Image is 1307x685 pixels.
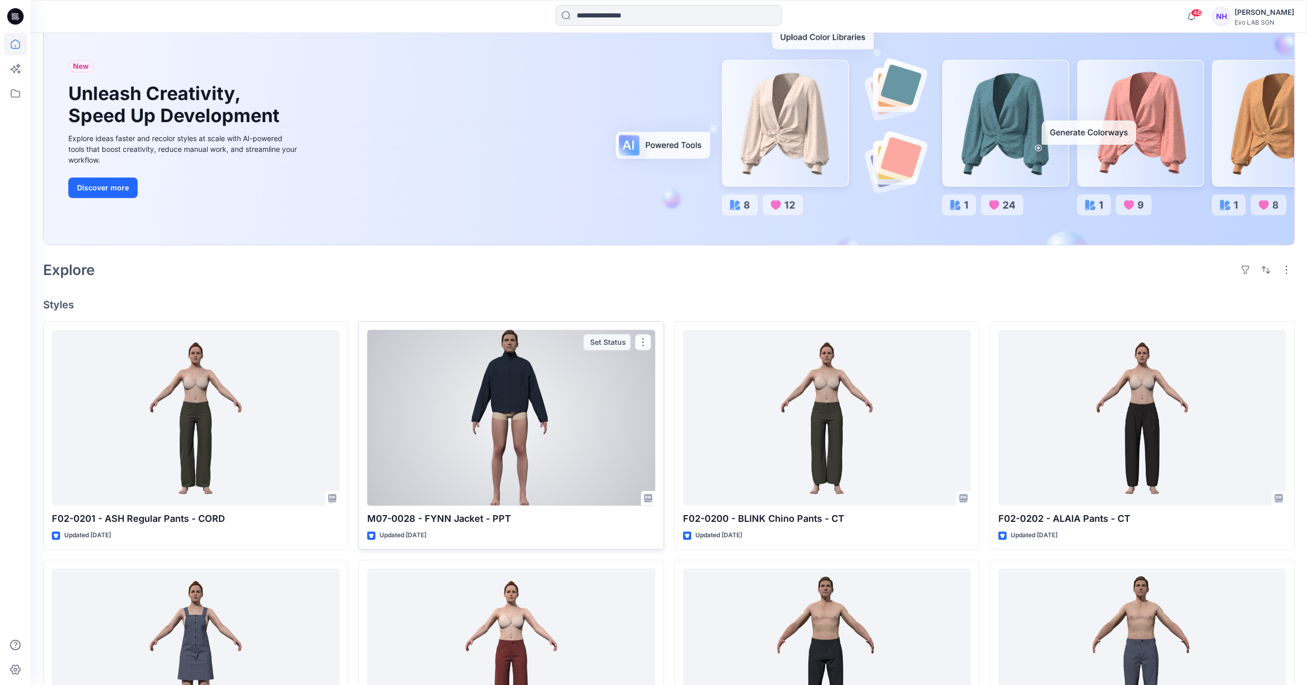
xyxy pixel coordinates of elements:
button: Discover more [68,178,138,198]
a: F02-0201 - ASH Regular Pants - CORD [52,330,339,506]
h4: Styles [43,299,1295,311]
span: New [73,60,89,72]
span: 46 [1191,9,1202,17]
a: M07-0028 - FYNN Jacket - PPT [367,330,655,506]
p: F02-0200 - BLINK Chino Pants - CT [683,512,971,526]
h1: Unleash Creativity, Speed Up Development [68,83,284,127]
p: Updated [DATE] [1011,530,1057,541]
div: NH [1212,7,1230,26]
h2: Explore [43,262,95,278]
div: Explore ideas faster and recolor styles at scale with AI-powered tools that boost creativity, red... [68,133,299,165]
p: Updated [DATE] [695,530,742,541]
div: [PERSON_NAME] [1235,6,1294,18]
a: F02-0200 - BLINK Chino Pants - CT [683,330,971,506]
p: F02-0201 - ASH Regular Pants - CORD [52,512,339,526]
a: Discover more [68,178,299,198]
p: Updated [DATE] [380,530,426,541]
p: F02-0202 - ALAIA Pants - CT [998,512,1286,526]
a: F02-0202 - ALAIA Pants - CT [998,330,1286,506]
p: M07-0028 - FYNN Jacket - PPT [367,512,655,526]
div: Evo LAB SGN [1235,18,1294,26]
p: Updated [DATE] [64,530,111,541]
